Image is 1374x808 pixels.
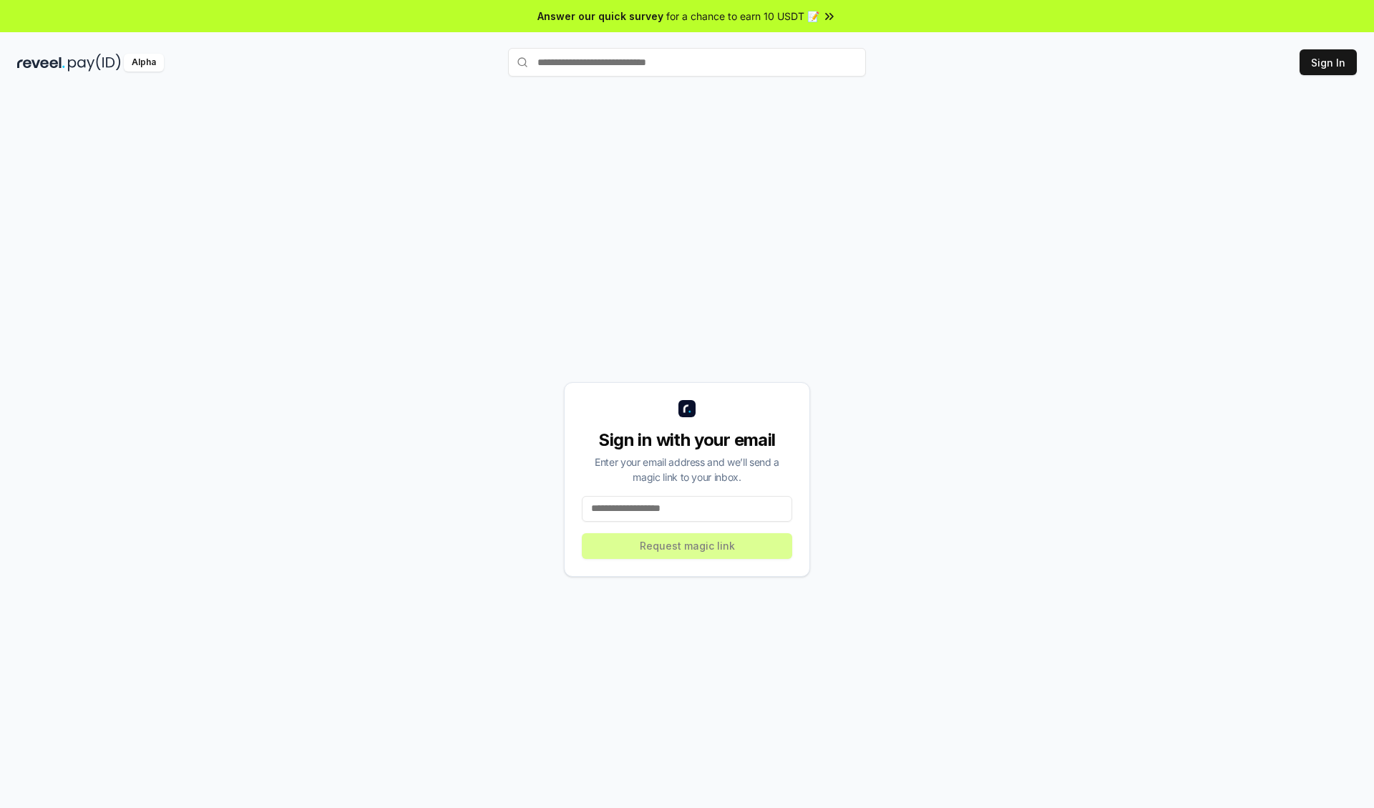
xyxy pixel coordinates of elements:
div: Sign in with your email [582,429,792,452]
img: pay_id [68,54,121,72]
div: Enter your email address and we’ll send a magic link to your inbox. [582,454,792,485]
button: Sign In [1300,49,1357,75]
img: logo_small [678,400,696,417]
img: reveel_dark [17,54,65,72]
span: Answer our quick survey [537,9,663,24]
span: for a chance to earn 10 USDT 📝 [666,9,819,24]
div: Alpha [124,54,164,72]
